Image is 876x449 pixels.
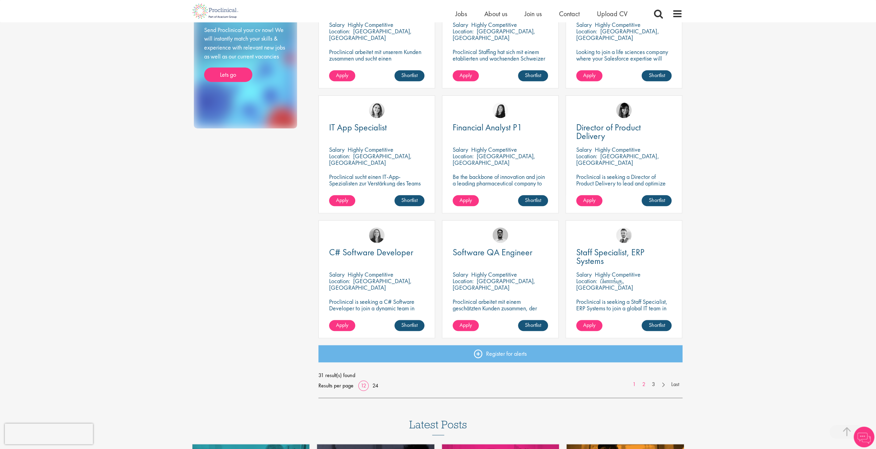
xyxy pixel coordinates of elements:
img: Mia Kellerman [369,227,384,243]
a: Financial Analyst P1 [453,123,548,132]
span: Location: [329,27,350,35]
a: Timothy Deschamps [493,227,508,243]
a: Apply [453,320,479,331]
p: பினாங்கு, [GEOGRAPHIC_DATA] [576,277,633,291]
a: Join us [525,9,542,18]
span: Salary [576,146,592,153]
span: Software QA Engineer [453,246,532,258]
span: Apply [460,321,472,329]
a: Apply [576,70,602,81]
a: Register for alerts [318,345,683,362]
a: Apply [329,320,355,331]
p: Proclinical is seeking a Director of Product Delivery to lead and optimize product delivery pract... [576,173,672,200]
p: [GEOGRAPHIC_DATA], [GEOGRAPHIC_DATA] [453,27,535,42]
a: 1 [629,381,639,388]
a: 2 [639,381,649,388]
span: Location: [453,277,474,285]
a: Last [668,381,683,388]
h3: Latest Posts [409,419,467,435]
span: Apply [583,196,595,204]
p: Looking to join a life sciences company where your Salesforce expertise will accelerate breakthro... [576,49,672,81]
span: Apply [460,196,472,204]
a: Apply [576,195,602,206]
span: Salary [329,146,345,153]
p: [GEOGRAPHIC_DATA], [GEOGRAPHIC_DATA] [453,277,535,291]
p: Highly Competitive [348,270,393,278]
a: 24 [370,382,381,389]
a: Director of Product Delivery [576,123,672,140]
p: [GEOGRAPHIC_DATA], [GEOGRAPHIC_DATA] [329,152,412,167]
p: [GEOGRAPHIC_DATA], [GEOGRAPHIC_DATA] [329,277,412,291]
a: Apply [453,70,479,81]
img: Chatbot [854,427,874,447]
a: Apply [329,70,355,81]
a: Shortlist [518,320,548,331]
span: Apply [460,72,472,79]
p: [GEOGRAPHIC_DATA], [GEOGRAPHIC_DATA] [329,27,412,42]
span: Results per page [318,381,353,391]
span: Salary [576,21,592,29]
a: Shortlist [394,70,424,81]
span: 31 result(s) found [318,370,683,381]
span: Salary [329,21,345,29]
p: Highly Competitive [595,21,641,29]
img: Tesnim Chagklil [616,103,632,118]
a: About us [484,9,507,18]
p: Highly Competitive [471,21,517,29]
a: Jobs [455,9,467,18]
a: Shortlist [518,195,548,206]
iframe: reCAPTCHA [5,424,93,444]
a: Shortlist [642,70,672,81]
span: Apply [336,72,348,79]
a: Apply [329,195,355,206]
a: Giovanni Esposito [616,227,632,243]
span: Location: [453,152,474,160]
p: [GEOGRAPHIC_DATA], [GEOGRAPHIC_DATA] [453,152,535,167]
p: Highly Competitive [595,270,641,278]
p: [GEOGRAPHIC_DATA], [GEOGRAPHIC_DATA] [576,27,659,42]
a: 12 [358,382,369,389]
span: Apply [336,196,348,204]
span: Salary [329,270,345,278]
a: C# Software Developer [329,248,424,257]
p: Highly Competitive [348,21,393,29]
p: Proclinical Staffing hat sich mit einem etablierten und wachsenden Schweizer IT-Dienstleister zus... [453,49,548,88]
span: Salary [453,21,468,29]
a: Shortlist [642,320,672,331]
span: Location: [576,277,597,285]
p: Be the backbone of innovation and join a leading pharmaceutical company to help keep life-changin... [453,173,548,200]
a: Apply [453,195,479,206]
a: Software QA Engineer [453,248,548,257]
span: Location: [453,27,474,35]
img: Nur Ergiydiren [369,103,384,118]
img: Numhom Sudsok [493,103,508,118]
span: Apply [583,72,595,79]
a: Staff Specialist, ERP Systems [576,248,672,265]
p: Proclinical arbeitet mit einem geschätzten Kunden zusammen, der einen Software-QA-Ingenieur zur V... [453,298,548,324]
span: Location: [329,277,350,285]
a: IT App Specialist [329,123,424,132]
a: Upload CV [597,9,627,18]
a: Shortlist [394,195,424,206]
span: Director of Product Delivery [576,121,641,142]
span: Staff Specialist, ERP Systems [576,246,644,267]
span: Contact [559,9,580,18]
div: Send Proclinical your cv now! We will instantly match your skills & experience with relevant new ... [204,25,287,82]
a: Apply [576,320,602,331]
p: Highly Competitive [595,146,641,153]
span: Salary [576,270,592,278]
p: Proclinical is seeking a Staff Specialist, ERP Systems to join a global IT team in [GEOGRAPHIC_DA... [576,298,672,324]
a: Shortlist [394,320,424,331]
p: Highly Competitive [471,270,517,278]
span: Apply [583,321,595,329]
a: Lets go [204,67,252,82]
a: 3 [648,381,658,388]
p: Highly Competitive [471,146,517,153]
